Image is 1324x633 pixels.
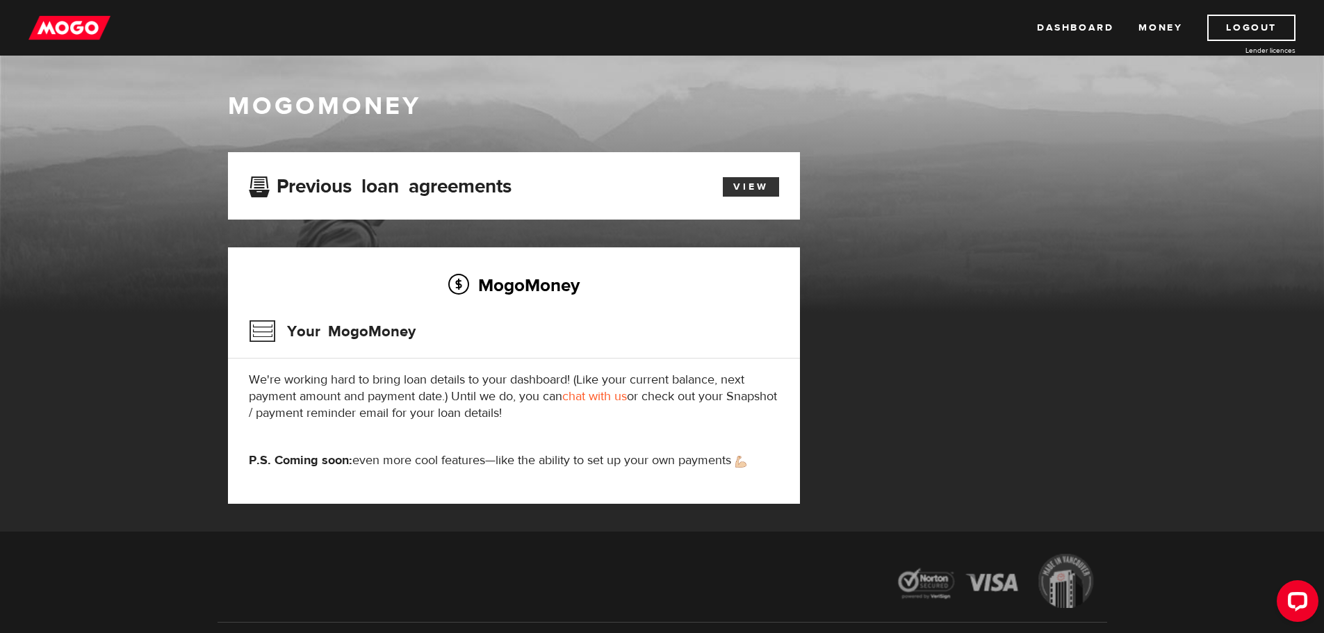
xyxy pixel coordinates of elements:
[249,313,416,350] h3: Your MogoMoney
[1207,15,1296,41] a: Logout
[562,388,627,404] a: chat with us
[249,452,779,469] p: even more cool features—like the ability to set up your own payments
[1191,45,1296,56] a: Lender licences
[249,452,352,468] strong: P.S. Coming soon:
[28,15,111,41] img: mogo_logo-11ee424be714fa7cbb0f0f49df9e16ec.png
[249,372,779,422] p: We're working hard to bring loan details to your dashboard! (Like your current balance, next paym...
[735,456,746,468] img: strong arm emoji
[228,92,1097,121] h1: MogoMoney
[249,175,512,193] h3: Previous loan agreements
[1266,575,1324,633] iframe: LiveChat chat widget
[723,177,779,197] a: View
[1037,15,1113,41] a: Dashboard
[1138,15,1182,41] a: Money
[249,270,779,299] h2: MogoMoney
[885,543,1107,622] img: legal-icons-92a2ffecb4d32d839781d1b4e4802d7b.png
